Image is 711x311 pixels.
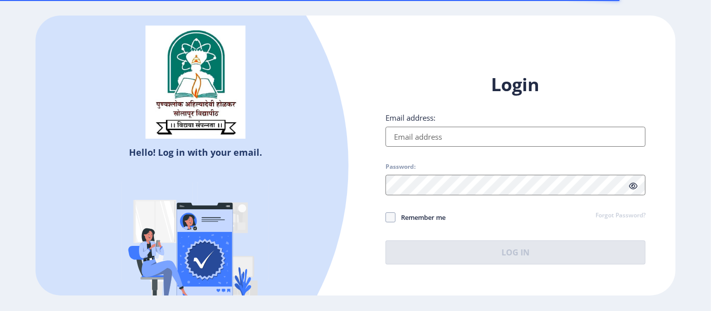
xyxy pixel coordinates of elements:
a: Forgot Password? [595,211,645,220]
input: Email address [385,127,645,147]
button: Log In [385,240,645,264]
img: sulogo.png [145,26,245,139]
span: Remember me [395,211,445,223]
label: Password: [385,163,415,171]
label: Email address: [385,113,435,123]
h1: Login [385,73,645,97]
